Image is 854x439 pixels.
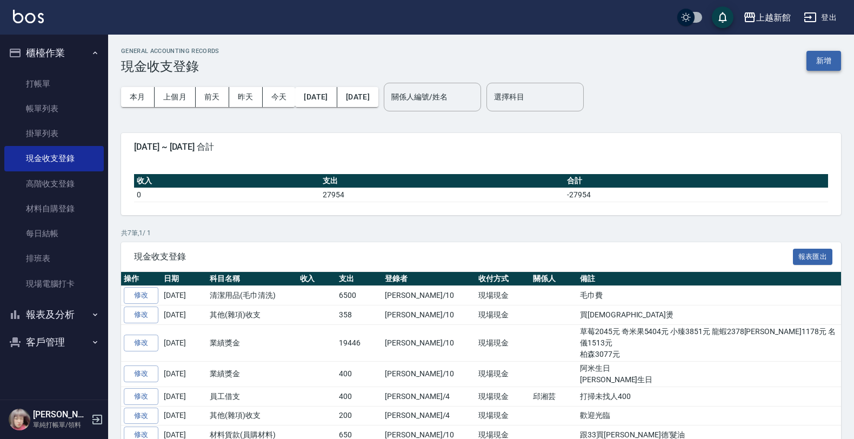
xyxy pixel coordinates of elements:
td: 0 [134,188,320,202]
td: 現場現金 [476,324,530,361]
td: [DATE] [161,305,207,325]
td: [DATE] [161,361,207,387]
th: 操作 [121,272,161,286]
a: 修改 [124,388,158,405]
h3: 現金收支登錄 [121,59,219,74]
button: 報表匯出 [793,249,833,265]
td: 358 [336,305,382,325]
button: 櫃檯作業 [4,39,104,67]
button: 登出 [799,8,841,28]
button: 報表及分析 [4,301,104,329]
td: 清潔用品(毛巾清洗) [207,286,297,305]
a: 修改 [124,335,158,351]
td: [PERSON_NAME]/4 [382,406,476,425]
p: 共 7 筆, 1 / 1 [121,228,841,238]
td: 打掃未找人400 [577,387,841,406]
td: 業績獎金 [207,324,297,361]
a: 現場電腦打卡 [4,271,104,296]
button: 前天 [196,87,229,107]
th: 備註 [577,272,841,286]
td: 其他(雜項)收支 [207,305,297,325]
a: 修改 [124,365,158,382]
p: 單純打帳單/領料 [33,420,88,430]
td: 200 [336,406,382,425]
td: 其他(雜項)收支 [207,406,297,425]
td: 現場現金 [476,286,530,305]
th: 收入 [134,174,320,188]
a: 高階收支登錄 [4,171,104,196]
th: 收付方式 [476,272,530,286]
td: [PERSON_NAME]/10 [382,286,476,305]
h2: GENERAL ACCOUNTING RECORDS [121,48,219,55]
button: 本月 [121,87,155,107]
td: 19446 [336,324,382,361]
td: 草莓2045元 奇米果5404元 小臻3851元 龍蝦2378[PERSON_NAME]1178元 名儀1513元 柏森3077元 [577,324,841,361]
a: 掛單列表 [4,121,104,146]
td: 現場現金 [476,406,530,425]
h5: [PERSON_NAME] [33,409,88,420]
th: 登錄者 [382,272,476,286]
td: [PERSON_NAME]/10 [382,324,476,361]
td: [DATE] [161,387,207,406]
td: 400 [336,387,382,406]
td: 邱湘芸 [530,387,577,406]
button: 新增 [806,51,841,71]
td: 現場現金 [476,387,530,406]
td: [DATE] [161,324,207,361]
a: 帳單列表 [4,96,104,121]
a: 材料自購登錄 [4,196,104,221]
button: 客戶管理 [4,328,104,356]
td: 阿米生日 [PERSON_NAME]生日 [577,361,841,387]
td: 業績獎金 [207,361,297,387]
a: 排班表 [4,246,104,271]
a: 新增 [806,55,841,65]
td: 現場現金 [476,361,530,387]
th: 合計 [564,174,828,188]
a: 現金收支登錄 [4,146,104,171]
th: 收入 [297,272,337,286]
button: 今天 [263,87,296,107]
a: 報表匯出 [793,251,833,261]
a: 每日結帳 [4,221,104,246]
span: [DATE] ~ [DATE] 合計 [134,142,828,152]
th: 支出 [336,272,382,286]
td: -27954 [564,188,828,202]
td: [DATE] [161,406,207,425]
td: 毛巾費 [577,286,841,305]
img: Person [9,409,30,430]
a: 修改 [124,307,158,323]
button: save [712,6,733,28]
td: 買[DEMOGRAPHIC_DATA]燙 [577,305,841,325]
span: 現金收支登錄 [134,251,793,262]
button: [DATE] [295,87,337,107]
td: [PERSON_NAME]/10 [382,305,476,325]
td: 6500 [336,286,382,305]
div: 上越新館 [756,11,791,24]
th: 科目名稱 [207,272,297,286]
button: 上越新館 [739,6,795,29]
img: Logo [13,10,44,23]
td: 員工借支 [207,387,297,406]
button: 昨天 [229,87,263,107]
td: 27954 [320,188,564,202]
a: 修改 [124,408,158,424]
a: 打帳單 [4,71,104,96]
button: 上個月 [155,87,196,107]
th: 支出 [320,174,564,188]
td: 現場現金 [476,305,530,325]
td: [PERSON_NAME]/10 [382,361,476,387]
td: 歡迎光臨 [577,406,841,425]
td: 400 [336,361,382,387]
a: 修改 [124,287,158,304]
td: [PERSON_NAME]/4 [382,387,476,406]
td: [DATE] [161,286,207,305]
th: 日期 [161,272,207,286]
button: [DATE] [337,87,378,107]
th: 關係人 [530,272,577,286]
